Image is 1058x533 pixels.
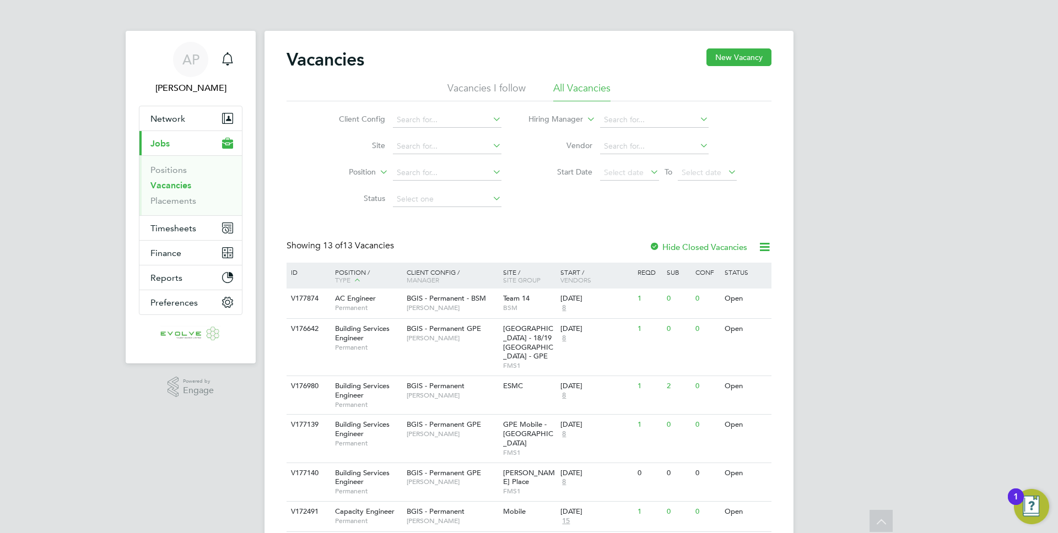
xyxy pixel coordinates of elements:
a: AP[PERSON_NAME] [139,42,242,95]
span: [PERSON_NAME] Place [503,468,555,487]
span: Permanent [335,303,401,312]
a: Placements [150,195,196,206]
div: 0 [693,319,721,339]
span: AP [182,52,199,67]
button: Network [139,106,242,130]
span: [PERSON_NAME] [407,391,498,400]
span: Building Services Engineer [335,381,390,400]
span: FMS1 [503,487,555,496]
li: Vacancies I follow [447,81,526,101]
span: Timesheets [150,223,196,233]
div: [DATE] [560,507,632,516]
input: Search for... [393,139,501,154]
input: Search for... [600,112,709,128]
span: Permanent [335,400,401,409]
input: Search for... [393,165,501,181]
span: Vendors [560,275,591,284]
div: 0 [693,415,721,435]
div: Open [722,463,770,483]
nav: Main navigation [126,31,256,363]
div: 1 [635,289,663,309]
span: [PERSON_NAME] [407,334,498,342]
button: Reports [139,265,242,290]
button: Preferences [139,290,242,314]
div: [DATE] [560,469,632,478]
span: [GEOGRAPHIC_DATA] - 18/19 [GEOGRAPHIC_DATA] - GPE [503,324,553,361]
img: evolve-talent-logo-retina.png [160,326,221,344]
a: Go to home page [139,326,242,344]
div: 1 [635,502,663,522]
div: V177874 [288,289,327,309]
span: Select date [682,167,721,177]
button: Timesheets [139,216,242,240]
div: V177140 [288,463,327,483]
div: V176980 [288,376,327,396]
span: [PERSON_NAME] [407,516,498,525]
span: 8 [560,391,568,400]
div: Open [722,289,770,309]
div: Open [722,502,770,522]
button: Finance [139,241,242,265]
div: Conf [693,263,721,281]
span: Site Group [503,275,541,284]
span: BGIS - Permanent GPE [407,468,481,477]
span: [PERSON_NAME] [407,303,498,312]
div: 0 [664,463,693,483]
span: BGIS - Permanent [407,381,465,390]
span: 8 [560,477,568,487]
label: Site [322,140,385,150]
span: To [661,165,676,179]
span: BGIS - Permanent GPE [407,324,481,333]
div: 1 [635,376,663,396]
div: 0 [693,376,721,396]
a: Positions [150,165,187,175]
a: Vacancies [150,180,191,191]
span: 8 [560,303,568,313]
span: 8 [560,429,568,439]
span: Permanent [335,516,401,525]
div: Showing [287,240,396,252]
span: Reports [150,273,182,283]
div: 1 [635,319,663,339]
div: 0 [693,502,721,522]
span: 13 Vacancies [323,240,394,251]
label: Hiring Manager [520,114,583,125]
span: Team 14 [503,293,530,303]
span: Mobile [503,507,526,516]
div: Status [722,263,770,281]
span: BGIS - Permanent - BSM [407,293,486,303]
span: ESMC [503,381,523,390]
h2: Vacancies [287,48,364,70]
div: 2 [664,376,693,396]
div: Jobs [139,155,242,215]
span: [PERSON_NAME] [407,429,498,438]
div: 0 [693,289,721,309]
span: AC Engineer [335,293,376,303]
div: [DATE] [560,324,632,334]
div: 0 [693,463,721,483]
span: Permanent [335,439,401,448]
li: All Vacancies [553,81,611,101]
div: Start / [558,263,635,289]
div: 0 [635,463,663,483]
label: Vendor [529,140,592,150]
span: GPE Mobile - [GEOGRAPHIC_DATA] [503,420,553,448]
a: Powered byEngage [168,377,214,398]
span: [PERSON_NAME] [407,477,498,486]
div: Open [722,319,770,339]
div: ID [288,263,327,281]
button: Open Resource Center, 1 new notification [1014,489,1049,524]
div: V176642 [288,319,327,339]
div: Client Config / [404,263,500,289]
span: FMS1 [503,361,555,370]
span: Anthony Perrin [139,81,242,95]
div: Position / [327,263,404,290]
div: Reqd [635,263,663,281]
span: Select date [604,167,644,177]
div: Sub [664,263,693,281]
span: Building Services Engineer [335,468,390,487]
span: Building Services Engineer [335,420,390,438]
input: Select one [393,192,501,207]
div: [DATE] [560,382,632,391]
span: Manager [407,275,439,284]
